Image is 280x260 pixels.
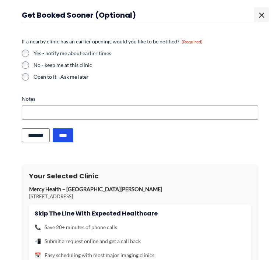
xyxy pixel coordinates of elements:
p: [STREET_ADDRESS] [29,193,251,200]
h3: Get booked sooner (optional) [22,10,258,20]
p: Mercy Health – [GEOGRAPHIC_DATA][PERSON_NAME] [29,186,251,193]
li: Submit a request online and get a call back [35,236,245,246]
label: Notes [22,95,258,103]
label: Open to it - Ask me later [34,73,258,81]
h3: Your Selected Clinic [29,172,251,180]
li: Easy scheduling with most major imaging clinics [35,250,245,260]
span: 📲 [35,236,41,246]
h4: Skip the line with Expected Healthcare [35,210,245,217]
span: 📞 [35,222,41,232]
legend: If a nearby clinic has an earlier opening, would you like to be notified? [22,38,203,45]
li: Save 20+ minutes of phone calls [35,222,245,232]
label: No - keep me at this clinic [34,61,258,69]
span: 📅 [35,250,41,260]
label: Yes - notify me about earlier times [34,50,258,57]
span: (Required) [182,39,203,44]
span: × [254,7,269,22]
